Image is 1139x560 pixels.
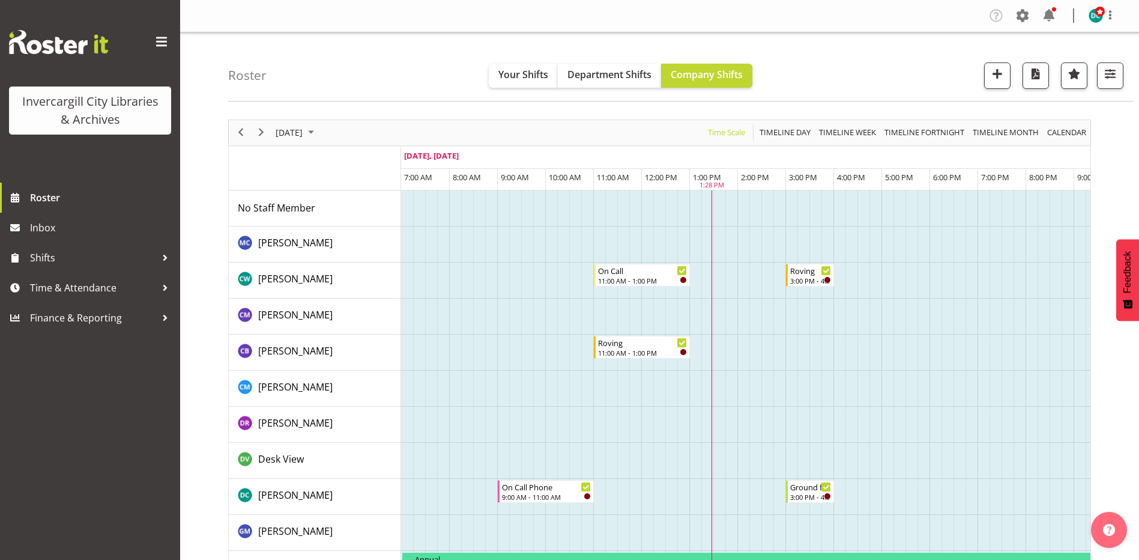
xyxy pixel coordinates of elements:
span: 2:00 PM [741,172,769,183]
td: Donald Cunningham resource [229,479,401,515]
a: [PERSON_NAME] [258,272,333,286]
div: 3:00 PM - 4:00 PM [790,276,831,285]
td: Gabriel McKay Smith resource [229,515,401,551]
button: August 2025 [274,125,319,140]
button: Next [253,125,270,140]
td: Desk View resource [229,443,401,479]
a: Desk View [258,452,304,466]
span: Company Shifts [671,68,743,81]
a: [PERSON_NAME] [258,236,333,250]
div: Invercargill City Libraries & Archives [21,93,159,129]
span: 9:00 AM [501,172,529,183]
div: On Call [598,264,687,276]
span: Time & Attendance [30,279,156,297]
div: Roving [790,264,831,276]
td: Catherine Wilson resource [229,263,401,299]
button: Fortnight [883,125,967,140]
span: Shifts [30,249,156,267]
div: 1:28 PM [699,180,724,190]
button: Month [1045,125,1089,140]
span: Timeline Month [971,125,1040,140]
img: Rosterit website logo [9,30,108,54]
button: Your Shifts [489,64,558,88]
span: [PERSON_NAME] [258,416,333,430]
span: 8:00 PM [1029,172,1057,183]
span: [DATE] [274,125,304,140]
button: Download a PDF of the roster for the current day [1023,62,1049,89]
span: 5:00 PM [885,172,913,183]
a: No Staff Member [238,201,315,215]
span: No Staff Member [238,201,315,215]
span: 11:00 AM [597,172,629,183]
span: Department Shifts [567,68,651,81]
span: 9:00 PM [1077,172,1105,183]
span: Feedback [1122,251,1133,293]
span: Inbox [30,219,174,237]
h4: Roster [228,68,267,82]
img: help-xxl-2.png [1103,524,1115,536]
a: [PERSON_NAME] [258,488,333,502]
button: Company Shifts [661,64,752,88]
span: 10:00 AM [549,172,581,183]
button: Filter Shifts [1097,62,1123,89]
button: Department Shifts [558,64,661,88]
button: Previous [233,125,249,140]
button: Feedback - Show survey [1116,239,1139,321]
div: 9:00 AM - 11:00 AM [502,492,591,502]
div: Donald Cunningham"s event - Ground floor Help Desk Begin From Monday, August 11, 2025 at 3:00:00 ... [786,480,834,503]
a: [PERSON_NAME] [258,344,333,358]
span: Timeline Day [758,125,812,140]
span: Time Scale [707,125,746,140]
a: [PERSON_NAME] [258,380,333,394]
td: Aurora Catu resource [229,227,401,263]
span: [PERSON_NAME] [258,236,333,249]
div: next period [251,120,271,145]
td: Chris Broad resource [229,335,401,371]
a: [PERSON_NAME] [258,308,333,322]
span: [PERSON_NAME] [258,525,333,538]
button: Time Scale [706,125,748,140]
span: 12:00 PM [645,172,677,183]
button: Add a new shift [984,62,1011,89]
span: [PERSON_NAME] [258,272,333,285]
span: Timeline Week [818,125,877,140]
td: Debra Robinson resource [229,407,401,443]
span: Timeline Fortnight [883,125,965,140]
div: previous period [231,120,251,145]
div: Donald Cunningham"s event - On Call Phone Begin From Monday, August 11, 2025 at 9:00:00 AM GMT+12... [498,480,594,503]
span: 8:00 AM [453,172,481,183]
td: Chamique Mamolo resource [229,299,401,335]
span: 3:00 PM [789,172,817,183]
span: 7:00 AM [404,172,432,183]
span: Finance & Reporting [30,309,156,327]
button: Timeline Month [971,125,1041,140]
span: 7:00 PM [981,172,1009,183]
span: Your Shifts [498,68,548,81]
span: [PERSON_NAME] [258,308,333,321]
div: Chris Broad"s event - Roving Begin From Monday, August 11, 2025 at 11:00:00 AM GMT+12:00 Ends At ... [594,336,690,359]
div: Catherine Wilson"s event - Roving Begin From Monday, August 11, 2025 at 3:00:00 PM GMT+12:00 Ends... [786,264,834,287]
span: 1:00 PM [693,172,721,183]
button: Timeline Day [758,125,813,140]
span: Desk View [258,452,304,466]
div: August 11, 2025 [271,120,321,145]
a: [PERSON_NAME] [258,416,333,430]
span: [DATE], [DATE] [404,150,459,161]
span: [PERSON_NAME] [258,488,333,502]
td: No Staff Member resource [229,190,401,227]
img: donald-cunningham11616.jpg [1089,8,1103,23]
button: Timeline Week [817,125,878,140]
div: 3:00 PM - 4:00 PM [790,492,831,502]
td: Cindy Mulrooney resource [229,371,401,407]
div: On Call Phone [502,481,591,493]
div: 11:00 AM - 1:00 PM [598,348,687,358]
span: [PERSON_NAME] [258,344,333,358]
div: Ground floor Help Desk [790,481,831,493]
span: calendar [1046,125,1087,140]
span: 6:00 PM [933,172,961,183]
span: [PERSON_NAME] [258,380,333,394]
a: [PERSON_NAME] [258,524,333,538]
div: Roving [598,336,687,348]
span: 4:00 PM [837,172,865,183]
div: 11:00 AM - 1:00 PM [598,276,687,285]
